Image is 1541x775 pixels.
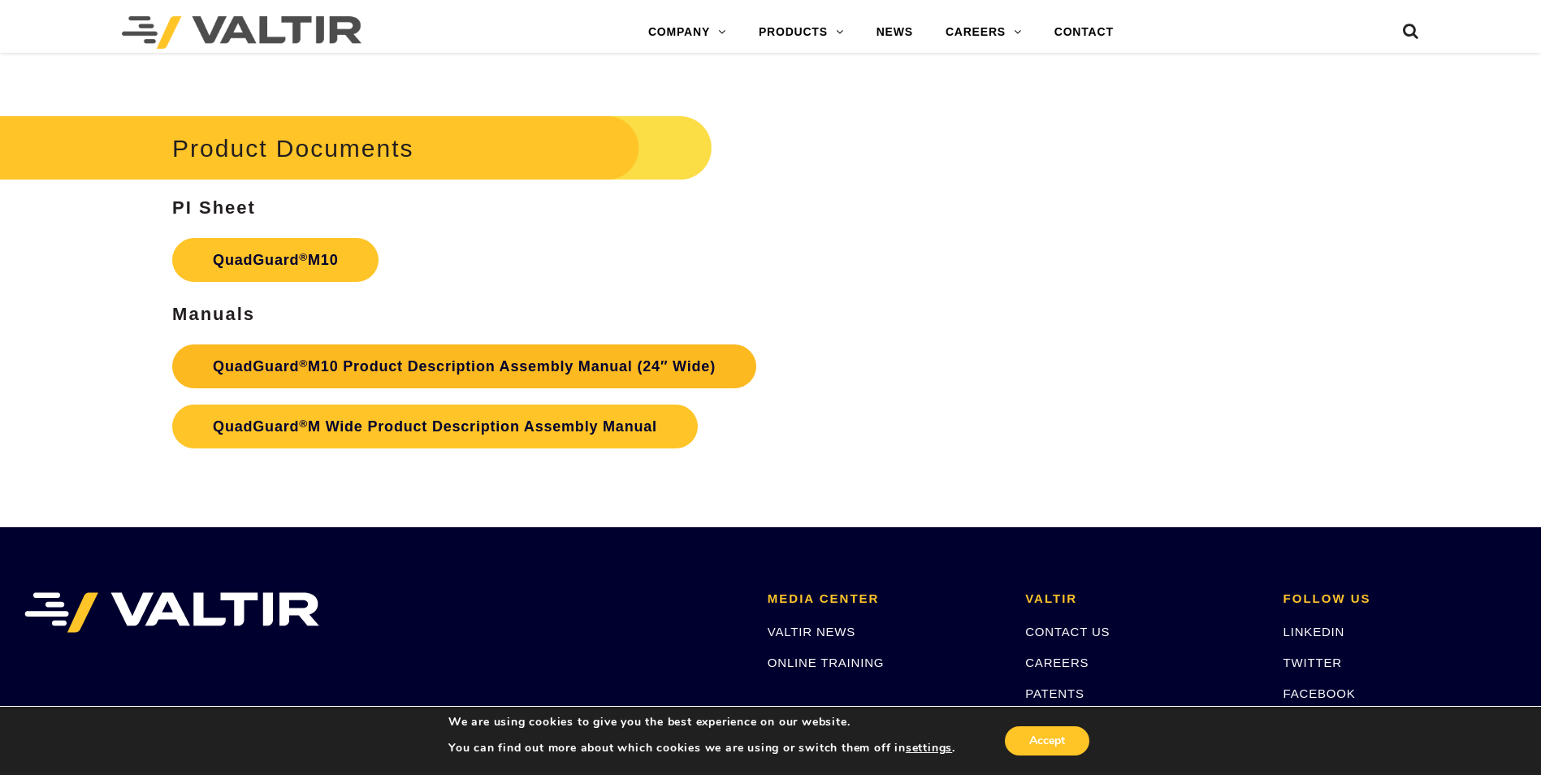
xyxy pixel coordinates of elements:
h2: MEDIA CENTER [768,592,1001,606]
a: QuadGuard®M10 Product Description Assembly Manual (24″ Wide) [172,344,756,388]
h2: FOLLOW US [1283,592,1517,606]
a: VALTIR NEWS [768,625,855,639]
a: CONTACT US [1025,625,1110,639]
a: CAREERS [1025,656,1089,669]
sup: ® [299,418,308,430]
a: COMPANY [632,16,742,49]
button: Accept [1005,726,1089,756]
a: QuadGuard®M10 [172,238,379,282]
a: PRODUCTS [742,16,860,49]
a: PATENTS [1025,686,1084,700]
strong: PI Sheet [172,197,256,218]
a: CONTACT [1038,16,1130,49]
img: Valtir [122,16,361,49]
a: ONLINE TRAINING [768,656,884,669]
sup: ® [299,357,308,370]
a: LINKEDIN [1283,625,1345,639]
h2: VALTIR [1025,592,1258,606]
sup: ® [299,251,308,263]
p: We are using cookies to give you the best experience on our website. [448,715,955,730]
a: QuadGuard®M Wide Product Description Assembly Manual [172,405,698,448]
button: settings [906,741,952,756]
a: TWITTER [1283,656,1342,669]
a: CAREERS [929,16,1038,49]
a: NEWS [860,16,929,49]
p: You can find out more about which cookies we are using or switch them off in . [448,741,955,756]
img: VALTIR [24,592,319,633]
strong: Manuals [172,304,255,324]
a: FACEBOOK [1283,686,1356,700]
